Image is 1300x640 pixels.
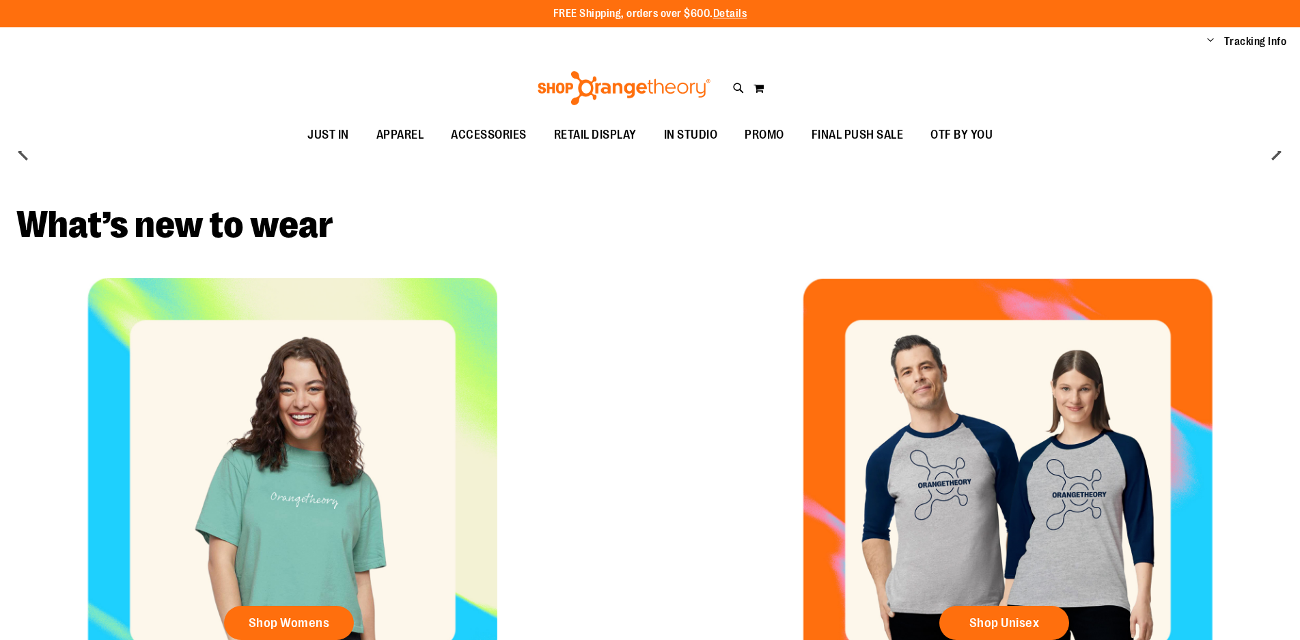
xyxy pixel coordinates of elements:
span: Shop Womens [249,615,330,630]
a: Details [713,8,747,20]
a: Shop Unisex [939,606,1069,640]
span: PROMO [745,120,784,150]
a: PROMO [731,120,798,151]
span: APPAREL [376,120,424,150]
a: FINAL PUSH SALE [798,120,917,151]
span: FINAL PUSH SALE [812,120,904,150]
p: FREE Shipping, orders over $600. [553,6,747,22]
a: ACCESSORIES [437,120,540,151]
span: JUST IN [307,120,349,150]
a: Tracking Info [1224,34,1287,49]
h2: What’s new to wear [16,206,1284,244]
a: Shop Womens [224,606,354,640]
span: IN STUDIO [664,120,718,150]
a: APPAREL [363,120,438,151]
button: Account menu [1207,35,1214,48]
span: RETAIL DISPLAY [554,120,637,150]
button: next [1262,138,1290,165]
span: Shop Unisex [969,615,1040,630]
span: ACCESSORIES [451,120,527,150]
a: IN STUDIO [650,120,732,151]
span: OTF BY YOU [930,120,993,150]
a: JUST IN [294,120,363,151]
img: Shop Orangetheory [536,71,713,105]
button: prev [10,138,38,165]
a: RETAIL DISPLAY [540,120,650,151]
a: OTF BY YOU [917,120,1006,151]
